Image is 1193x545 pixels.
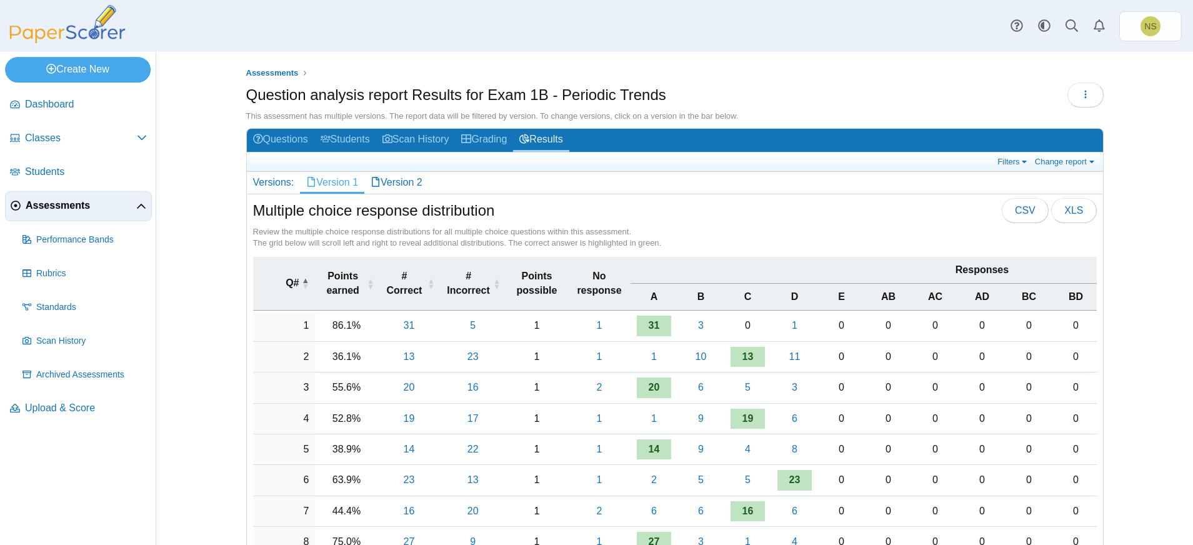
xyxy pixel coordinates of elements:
span: E [824,290,859,304]
a: 20 [637,377,671,397]
a: Scan History [376,129,456,152]
a: 6 [684,377,718,397]
a: Dashboard [5,90,152,120]
div: 0 [871,442,906,456]
span: Q# [259,276,299,290]
a: 19 [384,409,434,429]
a: 14 [637,439,671,459]
a: 9 [684,409,718,429]
a: 23 [384,470,434,490]
a: Standards [17,292,152,322]
div: 0 [918,319,952,332]
a: 10 [684,347,718,367]
span: AD [965,290,999,304]
a: 13 [447,470,499,490]
div: 0 [1059,381,1093,394]
a: 6 [777,501,812,521]
a: 17 [447,409,499,429]
a: Rubrics [17,259,152,289]
a: 1 [777,316,812,336]
div: 0 [1012,412,1046,426]
a: Change report [1032,156,1100,167]
td: 44.4% [316,496,378,527]
a: 5 [447,316,499,336]
span: Standards [36,301,147,314]
div: 0 [965,473,999,487]
a: Scan History [17,326,152,356]
td: 1 [506,496,568,527]
div: 0 [824,319,859,332]
a: 31 [384,316,434,336]
a: 14 [384,439,434,459]
span: C [731,290,765,304]
td: 1 [506,342,568,372]
a: 3 [777,377,812,397]
td: 1 [253,311,316,341]
a: 1 [574,409,624,429]
a: 9 [684,439,718,459]
a: 5 [684,470,718,490]
div: 0 [918,504,952,518]
a: Alerts [1086,12,1113,40]
div: 0 [965,350,999,364]
a: 6 [637,501,671,521]
div: 0 [1059,350,1093,364]
div: 0 [1012,350,1046,364]
a: 1 [637,409,671,429]
a: Performance Bands [17,225,152,255]
td: 86.1% [316,311,378,341]
div: 0 [1012,473,1046,487]
a: Students [5,157,152,187]
span: Dashboard [25,97,147,111]
span: # Incorrect [447,269,491,297]
span: Upload & Score [25,401,147,415]
a: 22 [447,439,499,459]
div: This assessment has multiple versions. The report data will be filtered by version. To change ver... [246,111,1104,122]
a: Classes [5,124,152,154]
div: 0 [965,319,999,332]
a: Questions [247,129,314,152]
span: D [777,290,812,304]
a: 6 [684,501,718,521]
span: Classes [25,131,137,145]
a: 4 [731,439,765,459]
span: # Correct : Activate to sort [427,277,434,290]
td: 1 [506,404,568,434]
span: Archived Assessments [36,369,147,381]
div: 0 [1059,473,1093,487]
a: 23 [447,347,499,367]
a: 1 [574,347,624,367]
a: 2 [574,501,624,521]
div: 0 [1012,442,1046,456]
div: 0 [918,473,952,487]
a: 16 [447,377,499,397]
div: Versions: [247,172,301,193]
td: 1 [506,311,568,341]
span: Performance Bands [36,234,147,246]
div: 0 [824,381,859,394]
a: 1 [637,347,671,367]
a: Assessments [5,191,152,221]
span: Students [25,165,147,179]
a: 3 [684,316,718,336]
span: Scan History [36,335,147,347]
a: Create New [5,57,151,82]
a: 13 [731,347,765,367]
div: 0 [824,504,859,518]
a: 16 [384,501,434,521]
a: Upload & Score [5,394,152,424]
div: 0 [824,442,859,456]
td: 1 [506,372,568,403]
a: 8 [777,439,812,459]
span: BC [1012,290,1046,304]
div: 0 [965,442,999,456]
span: Points possible [512,269,562,297]
a: PaperScorer [5,34,130,45]
div: 0 [918,412,952,426]
span: CSV [1015,205,1036,216]
td: 52.8% [316,404,378,434]
div: 0 [1012,319,1046,332]
a: 11 [777,347,812,367]
span: A [637,290,671,304]
span: Q# : Activate to invert sorting [302,277,309,289]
